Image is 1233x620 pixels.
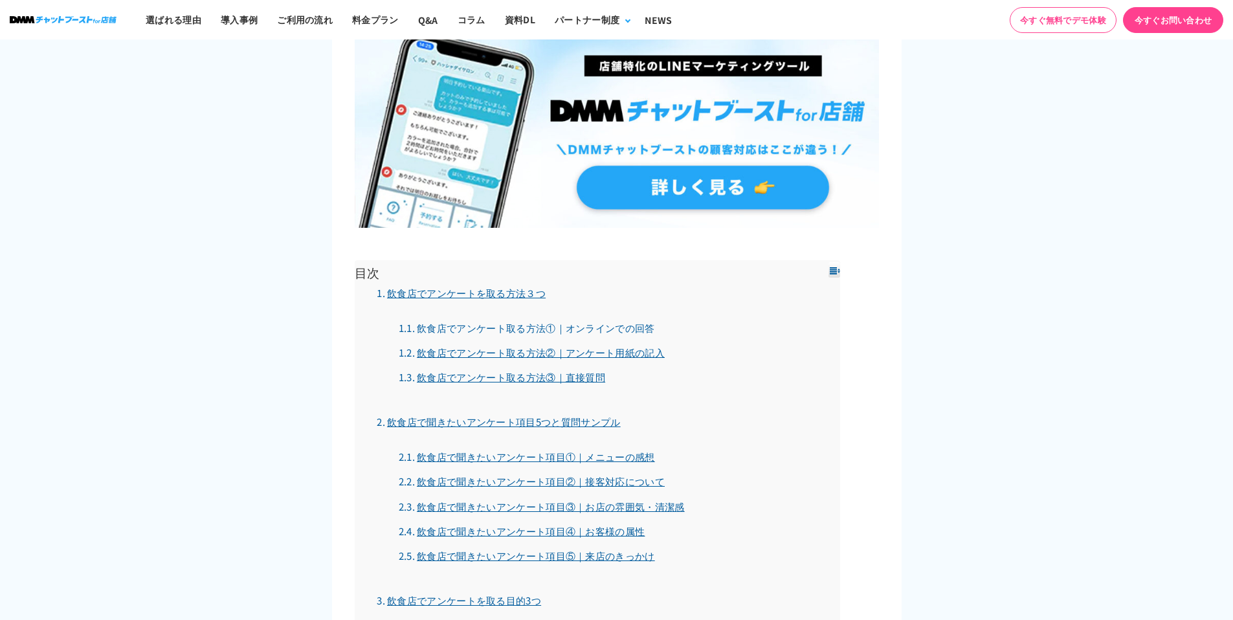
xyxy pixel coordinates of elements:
a: 飲食店でアンケート取る方法①｜オンラインでの回答 [399,321,655,335]
a: 飲食店でアンケートを取る目的3つ [377,593,541,607]
a: 飲食店で聞きたいアンケート項目③｜お店の雰囲気・清潔感 [399,500,685,513]
a: 今すぐお問い合わせ [1123,7,1223,33]
a: 飲食店でアンケート取る方法②｜アンケート用紙の記入 [399,346,665,359]
a: 飲食店で聞きたいアンケート項目④｜お客様の属性 [399,524,645,538]
div: パートナー制度 [555,13,619,27]
a: 飲食店で聞きたいアンケート項目②｜接客対応について [399,474,665,488]
a: 飲食店で聞きたいアンケート項目5つと質問サンプル [377,415,620,428]
img: ロゴ [10,16,117,23]
a: 飲食店でアンケートを取る方法３つ [377,286,546,300]
p: 目次 [355,260,686,285]
a: 飲食店で聞きたいアンケート項目①｜メニューの感想 [399,450,655,463]
a: 飲食店で聞きたいアンケート項目⑤｜来店のきっかけ [399,549,655,562]
a: 飲食店でアンケート取る方法③｜直接質問 [399,370,605,384]
a: 今すぐ無料でデモ体験 [1010,7,1116,33]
